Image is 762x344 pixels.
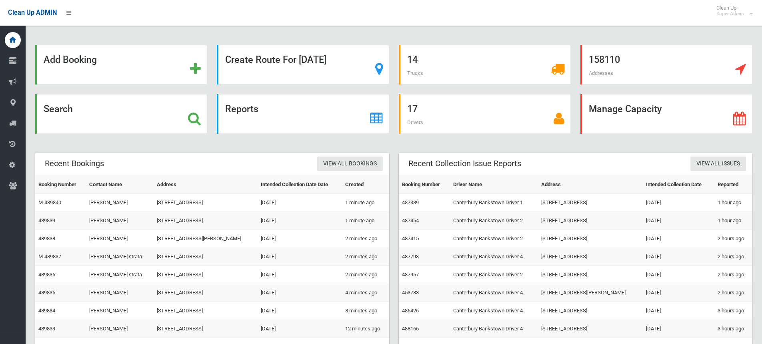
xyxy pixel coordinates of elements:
[538,230,643,248] td: [STREET_ADDRESS]
[225,54,326,65] strong: Create Route For [DATE]
[35,156,114,171] header: Recent Bookings
[342,302,389,320] td: 8 minutes ago
[38,235,55,241] a: 489838
[690,157,746,171] a: View All Issues
[538,176,643,194] th: Address
[643,230,714,248] td: [DATE]
[714,194,752,212] td: 1 hour ago
[225,103,258,115] strong: Reports
[342,230,389,248] td: 2 minutes ago
[44,103,73,115] strong: Search
[342,266,389,284] td: 2 minutes ago
[643,302,714,320] td: [DATE]
[38,290,55,296] a: 489835
[589,70,613,76] span: Addresses
[538,320,643,338] td: [STREET_ADDRESS]
[538,284,643,302] td: [STREET_ADDRESS][PERSON_NAME]
[450,194,538,212] td: Canterbury Bankstown Driver 1
[154,248,258,266] td: [STREET_ADDRESS]
[450,266,538,284] td: Canterbury Bankstown Driver 2
[450,284,538,302] td: Canterbury Bankstown Driver 4
[258,176,342,194] th: Intended Collection Date Date
[643,266,714,284] td: [DATE]
[643,284,714,302] td: [DATE]
[580,94,752,134] a: Manage Capacity
[86,302,154,320] td: [PERSON_NAME]
[643,320,714,338] td: [DATE]
[217,94,389,134] a: Reports
[714,284,752,302] td: 2 hours ago
[38,272,55,278] a: 489836
[402,199,419,205] a: 487389
[538,212,643,230] td: [STREET_ADDRESS]
[407,103,418,115] strong: 17
[86,248,154,266] td: [PERSON_NAME] strata
[402,290,419,296] a: 453783
[402,272,419,278] a: 487957
[217,45,389,84] a: Create Route For [DATE]
[35,94,207,134] a: Search
[258,284,342,302] td: [DATE]
[538,302,643,320] td: [STREET_ADDRESS]
[86,320,154,338] td: [PERSON_NAME]
[38,253,61,260] a: M-489837
[258,230,342,248] td: [DATE]
[399,156,531,171] header: Recent Collection Issue Reports
[714,212,752,230] td: 1 hour ago
[86,284,154,302] td: [PERSON_NAME]
[35,176,86,194] th: Booking Number
[342,176,389,194] th: Created
[538,194,643,212] td: [STREET_ADDRESS]
[714,302,752,320] td: 3 hours ago
[154,230,258,248] td: [STREET_ADDRESS][PERSON_NAME]
[154,284,258,302] td: [STREET_ADDRESS]
[258,194,342,212] td: [DATE]
[154,266,258,284] td: [STREET_ADDRESS]
[716,11,744,17] small: Super Admin
[643,194,714,212] td: [DATE]
[643,212,714,230] td: [DATE]
[38,199,61,205] a: M-489840
[712,5,752,17] span: Clean Up
[402,235,419,241] a: 487415
[258,266,342,284] td: [DATE]
[154,212,258,230] td: [STREET_ADDRESS]
[402,217,419,223] a: 487454
[86,212,154,230] td: [PERSON_NAME]
[317,157,383,171] a: View All Bookings
[538,248,643,266] td: [STREET_ADDRESS]
[450,248,538,266] td: Canterbury Bankstown Driver 4
[258,212,342,230] td: [DATE]
[714,176,752,194] th: Reported
[86,230,154,248] td: [PERSON_NAME]
[258,320,342,338] td: [DATE]
[643,248,714,266] td: [DATE]
[714,320,752,338] td: 3 hours ago
[342,320,389,338] td: 12 minutes ago
[399,176,450,194] th: Booking Number
[154,302,258,320] td: [STREET_ADDRESS]
[258,248,342,266] td: [DATE]
[407,119,423,125] span: Drivers
[342,248,389,266] td: 2 minutes ago
[402,253,419,260] a: 487793
[258,302,342,320] td: [DATE]
[450,302,538,320] td: Canterbury Bankstown Driver 4
[38,217,55,223] a: 489839
[402,326,419,332] a: 488166
[450,176,538,194] th: Driver Name
[450,212,538,230] td: Canterbury Bankstown Driver 2
[44,54,97,65] strong: Add Booking
[407,70,423,76] span: Trucks
[86,176,154,194] th: Contact Name
[450,320,538,338] td: Canterbury Bankstown Driver 4
[86,194,154,212] td: [PERSON_NAME]
[35,45,207,84] a: Add Booking
[154,194,258,212] td: [STREET_ADDRESS]
[38,308,55,314] a: 489834
[589,54,620,65] strong: 158110
[589,103,662,115] strong: Manage Capacity
[450,230,538,248] td: Canterbury Bankstown Driver 2
[154,176,258,194] th: Address
[643,176,714,194] th: Intended Collection Date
